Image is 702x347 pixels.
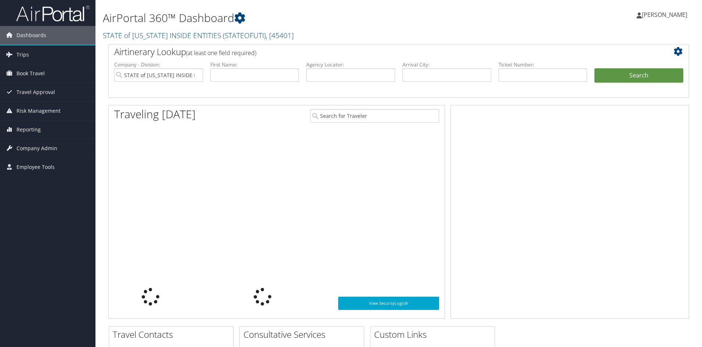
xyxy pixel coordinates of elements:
[338,297,439,310] a: View SecurityLogic®
[114,106,196,122] h1: Traveling [DATE]
[637,4,695,26] a: [PERSON_NAME]
[16,5,90,22] img: airportal-logo.png
[223,30,266,40] span: ( STATEOFUTI )
[642,11,687,19] span: [PERSON_NAME]
[17,83,55,101] span: Travel Approval
[17,46,29,64] span: Trips
[103,10,497,26] h1: AirPortal 360™ Dashboard
[17,158,55,176] span: Employee Tools
[113,328,233,341] h2: Travel Contacts
[310,109,439,123] input: Search for Traveler
[266,30,294,40] span: , [ 45401 ]
[374,328,495,341] h2: Custom Links
[402,61,491,68] label: Arrival City:
[17,26,46,44] span: Dashboards
[17,64,45,83] span: Book Travel
[114,61,203,68] label: Company - Division:
[17,102,61,120] span: Risk Management
[594,68,683,83] button: Search
[499,61,587,68] label: Ticket Number:
[17,139,57,158] span: Company Admin
[114,46,635,58] h2: Airtinerary Lookup
[17,120,41,139] span: Reporting
[210,61,299,68] label: First Name:
[306,61,395,68] label: Agency Locator:
[103,30,294,40] a: STATE of [US_STATE] INSIDE ENTITIES
[186,49,256,57] span: (at least one field required)
[243,328,364,341] h2: Consultative Services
